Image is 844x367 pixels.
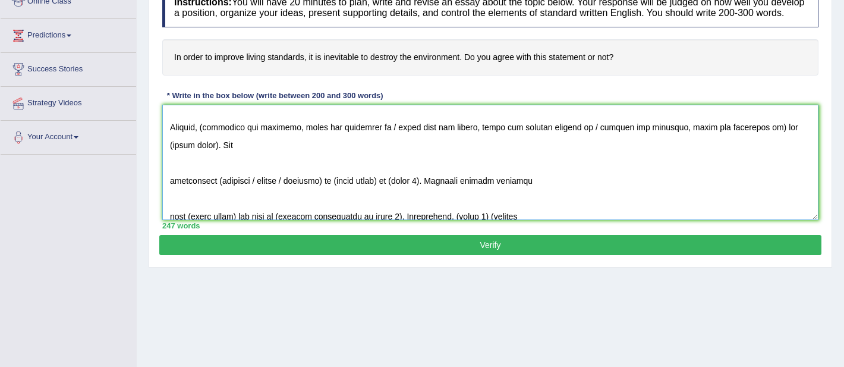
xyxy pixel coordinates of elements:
[162,220,818,231] div: 247 words
[1,121,136,150] a: Your Account
[159,235,821,255] button: Verify
[162,90,388,102] div: * Write in the box below (write between 200 and 300 words)
[162,39,818,76] h4: In order to improve living standards, it is inevitable to destroy the environment. Do you agree w...
[1,87,136,117] a: Strategy Videos
[1,19,136,49] a: Predictions
[1,53,136,83] a: Success Stories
